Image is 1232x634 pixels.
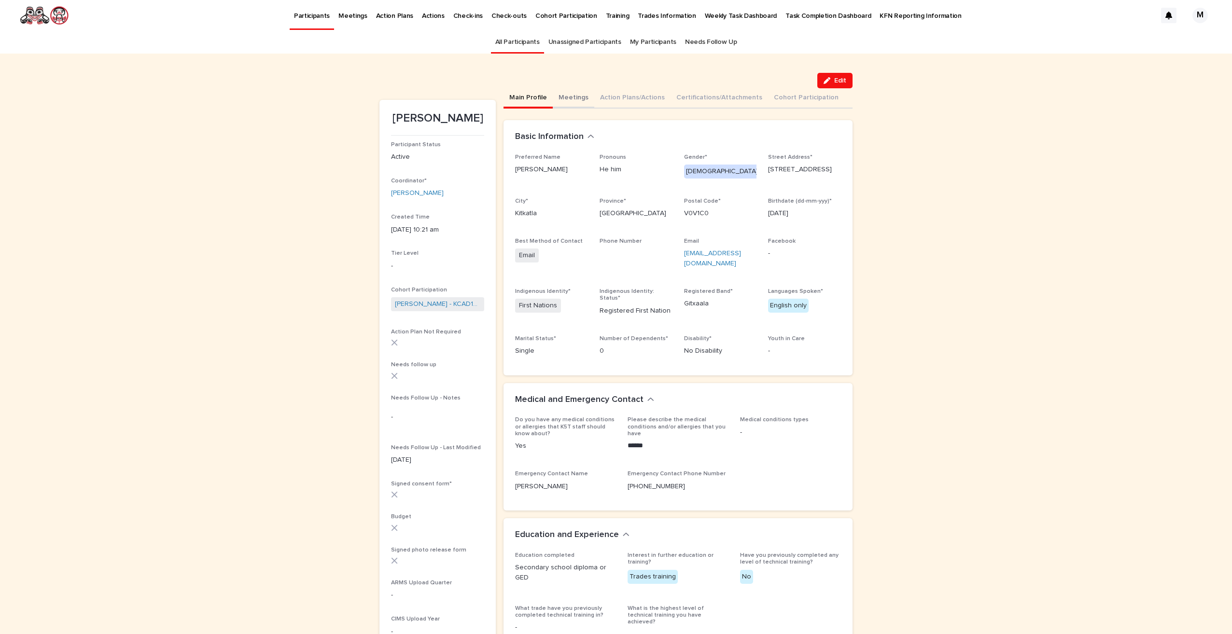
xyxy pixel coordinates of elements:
[391,178,427,184] span: Coordinator*
[768,88,844,109] button: Cohort Participation
[391,188,444,198] a: [PERSON_NAME]
[684,299,757,309] p: Gitxaala
[684,289,733,294] span: Registered Band*
[515,563,616,583] p: Secondary school diploma or GED
[391,250,419,256] span: Tier Level
[391,111,484,125] p: [PERSON_NAME]
[684,336,712,342] span: Disability*
[391,329,461,335] span: Action Plan Not Required
[391,395,461,401] span: Needs Follow Up - Notes
[391,514,411,520] span: Budget
[768,299,809,313] div: English only
[768,198,832,204] span: Birthdate (dd-mm-yyy)*
[515,208,588,219] p: Kitkatla
[740,417,809,423] span: Medical conditions types
[515,165,588,175] p: [PERSON_NAME]
[495,31,540,54] a: All Participants
[515,154,560,160] span: Preferred Name
[600,289,654,301] span: Indigenous Identity: Status*
[600,165,672,175] p: He him
[391,225,484,235] p: [DATE] 10:21 am
[515,238,583,244] span: Best Method of Contact
[515,471,588,477] span: Emergency Contact Name
[600,154,626,160] span: Pronouns
[391,455,484,465] p: [DATE]
[600,198,626,204] span: Province*
[515,289,571,294] span: Indigenous Identity*
[391,287,447,293] span: Cohort Participation
[515,132,584,142] h2: Basic Information
[395,299,480,309] a: [PERSON_NAME] - KCAD13- [DATE]
[391,152,484,162] p: Active
[740,570,753,584] div: No
[768,346,841,356] p: -
[600,238,642,244] span: Phone Number
[515,132,594,142] button: Basic Information
[684,154,707,160] span: Gender*
[628,570,678,584] div: Trades training
[391,214,430,220] span: Created Time
[628,483,685,490] a: [PHONE_NUMBER]
[515,248,539,262] span: Email
[515,606,603,618] span: What trade have you previously completed technical training in?
[768,289,823,294] span: Languages Spoken*
[768,165,841,175] p: [STREET_ADDRESS]
[515,395,654,405] button: Medical and Emergency Contact
[515,346,588,356] p: Single
[768,208,841,219] p: [DATE]
[630,31,676,54] a: My Participants
[391,362,436,368] span: Needs follow up
[740,427,841,438] p: -
[600,336,668,342] span: Number of Dependents*
[768,336,805,342] span: Youth in Care
[515,441,616,451] p: Yes
[515,530,630,540] button: Education and Experience
[391,590,484,600] p: -
[553,88,594,109] button: Meetings
[515,417,615,437] span: Do you have any medical conditions or allergies that K5T staff should know about?
[515,552,574,558] span: Education completed
[685,31,737,54] a: Needs Follow Up
[628,417,726,437] span: Please describe the medical conditions and/or allergies that you have
[740,552,839,565] span: Have you previously completed any level of technical training?
[548,31,621,54] a: Unassigned Participants
[684,346,757,356] p: No Disability
[515,336,556,342] span: Marital Status*
[768,238,796,244] span: Facebook
[515,530,619,540] h2: Education and Experience
[515,482,616,492] p: [PERSON_NAME]
[594,88,671,109] button: Action Plans/Actions
[391,547,466,553] span: Signed photo release form
[628,471,726,477] span: Emergency Contact Phone Number
[515,622,616,633] p: -
[600,208,672,219] p: [GEOGRAPHIC_DATA]
[684,198,721,204] span: Postal Code*
[817,73,853,88] button: Edit
[768,248,841,259] p: -
[684,208,757,219] p: V0V1C0
[391,481,452,487] span: Signed consent form*
[834,77,846,84] span: Edit
[684,238,699,244] span: Email
[600,346,672,356] p: 0
[391,142,441,148] span: Participant Status
[1192,8,1208,23] div: M
[391,445,481,451] span: Needs Follow Up - Last Modified
[391,616,440,622] span: CIMS Upload Year
[391,412,484,422] p: -
[628,606,704,625] span: What is the highest level of technical training you have achieved?
[600,306,672,316] p: Registered First Nation
[684,250,741,267] a: [EMAIL_ADDRESS][DOMAIN_NAME]
[515,299,561,313] span: First Nations
[515,395,644,405] h2: Medical and Emergency Contact
[515,198,528,204] span: City*
[504,88,553,109] button: Main Profile
[19,6,69,25] img: rNyI97lYS1uoOg9yXW8k
[684,165,760,179] div: [DEMOGRAPHIC_DATA]
[391,261,484,271] p: -
[671,88,768,109] button: Certifications/Attachments
[628,552,714,565] span: Interest in further education or training?
[768,154,812,160] span: Street Address*
[391,580,452,586] span: ARMS Upload Quarter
